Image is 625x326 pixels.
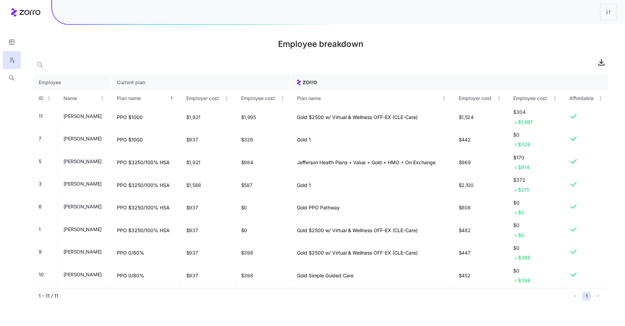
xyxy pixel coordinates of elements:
td: PPO $1000 [111,106,180,129]
span: $398 [241,249,253,256]
th: IDNot sorted [33,90,58,106]
span: $0 [514,245,558,251]
span: $304 [514,109,558,116]
span: $0 [514,267,558,274]
td: PPO $3250/100% HSA [111,219,180,242]
th: NameNot sorted [58,90,112,106]
span: [PERSON_NAME] [63,226,102,233]
td: PPO $3250/100% HSA [111,197,180,219]
span: $1,921 [186,159,200,166]
span: $170 [514,154,558,161]
span: $0 [514,199,558,206]
span: $937 [186,136,198,143]
th: Employee costNot sorted [236,90,291,106]
span: 5 [39,158,41,165]
span: $937 [186,227,198,234]
div: Not sorted [442,96,447,101]
span: $372 [514,177,558,184]
span: $0 [518,232,524,239]
div: Plan name [117,95,168,102]
span: [PERSON_NAME] [63,135,102,142]
span: $937 [186,272,198,279]
td: Gold PPO Pathway [291,197,453,219]
span: 7 [39,135,41,142]
span: 10 [39,271,43,278]
span: $0 [514,222,558,229]
span: $398 [518,254,530,261]
span: 1 [39,226,41,233]
span: 6 [39,203,42,210]
div: Not sorted [497,96,502,101]
div: Not sorted [100,96,105,101]
td: PPO $3250/100% HSA [111,174,180,197]
div: Not sorted [598,96,603,101]
span: $984 [241,159,253,166]
th: Employer costNot sorted [181,90,236,106]
span: $326 [518,141,530,148]
th: Employer costNot sorted [453,90,508,106]
span: $1,995 [241,114,256,121]
td: PPO 0/80% [111,242,180,265]
span: $452 [459,272,470,279]
button: Previous page [571,292,579,301]
th: Plan nameSorted ascending [111,90,180,106]
th: Plan nameNot sorted [291,90,453,106]
span: [PERSON_NAME] [63,180,102,187]
span: $398 [241,272,253,279]
th: AffordableNot sorted [564,90,608,106]
span: $442 [459,136,471,143]
h1: Employee breakdown [33,36,608,52]
span: [PERSON_NAME] [63,158,102,165]
span: $1,568 [186,182,201,189]
td: Gold $2500 w/ Virtual & Wellness OFF-EX (CLE-Care) [291,242,453,265]
div: 1 - 11 / 11 [39,293,568,299]
span: $215 [518,186,529,193]
td: PPO 0/80% [111,265,180,287]
span: $482 [459,227,471,234]
div: Affordable [569,95,597,102]
span: $447 [459,249,470,256]
span: $808 [459,204,471,211]
span: $0 [518,209,524,216]
div: Sorted ascending [169,96,174,101]
td: PPO $3250/100% HSA [111,151,180,174]
span: $937 [186,249,198,256]
td: PPO 0/80% [111,287,180,310]
div: Employer cost [186,95,223,102]
span: $969 [459,159,471,166]
td: PPO $1000 [111,129,180,151]
th: Current plan [111,75,291,90]
span: $587 [241,182,252,189]
div: Employee cost [241,95,279,102]
div: Employer cost [459,95,495,102]
div: Not sorted [553,96,557,101]
span: $1,691 [518,119,533,126]
button: 1 [582,292,591,301]
span: [PERSON_NAME] [63,203,102,210]
td: Gold 1 [291,174,453,197]
span: $398 [518,277,530,284]
span: [PERSON_NAME] [63,113,102,120]
span: $1,921 [186,114,200,121]
th: Employee costNot sorted [508,90,564,106]
td: Gold $2500 w/ Virtual & Wellness OFF-EX (CLE-Care) [291,106,453,129]
span: $814 [518,164,529,171]
div: Not sorted [280,96,285,101]
div: Employee cost [514,95,552,102]
span: [PERSON_NAME] [63,271,102,278]
div: Plan name [297,95,440,102]
span: $937 [186,204,198,211]
span: $2,100 [459,182,474,189]
button: Next page [594,292,603,301]
th: Employee [33,75,111,90]
span: $326 [241,136,253,143]
span: 3 [39,180,42,187]
span: $1,524 [459,114,474,121]
span: $0 [514,131,558,138]
span: 11 [39,113,42,120]
td: Gold 1 [291,129,453,151]
div: Not sorted [47,96,51,101]
div: Not sorted [224,96,229,101]
td: Gold $2500 w/ Virtual & Wellness OFF-EX (CLE-Care) [291,219,453,242]
span: $0 [241,204,247,211]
